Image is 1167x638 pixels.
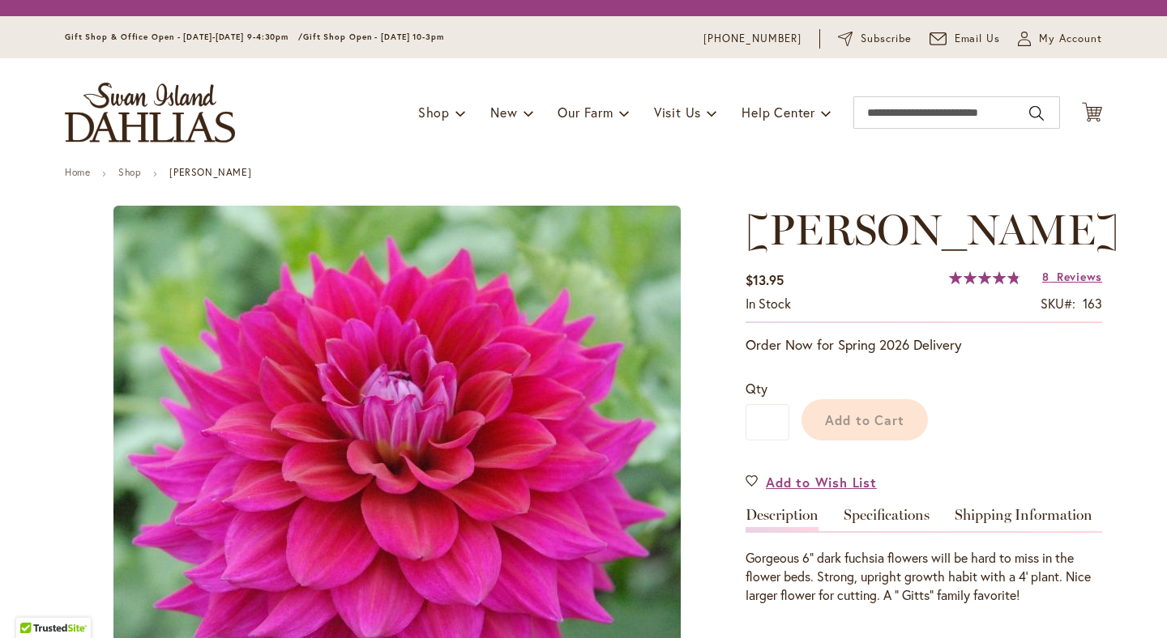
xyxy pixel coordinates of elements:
span: Subscribe [861,31,912,47]
div: Availability [746,295,791,313]
span: New [490,104,517,121]
button: My Account [1018,31,1102,47]
p: Gorgeous 6" dark fuchsia flowers will be hard to miss in the flower beds. Strong, upright growth ... [746,549,1102,605]
div: 97% [949,271,1020,284]
a: store logo [65,83,235,142]
a: Add to Wish List [746,473,877,491]
span: My Account [1039,31,1102,47]
span: Gift Shop & Office Open - [DATE]-[DATE] 9-4:30pm / [65,32,303,42]
strong: SKU [1041,295,1075,312]
span: In stock [746,295,791,312]
span: Visit Us [654,104,701,121]
span: Shop [418,104,450,121]
a: Specifications [844,508,930,531]
span: $13.95 [746,271,784,288]
a: Shop [118,166,141,178]
span: Help Center [742,104,815,121]
strong: [PERSON_NAME] [169,166,251,178]
a: Home [65,166,90,178]
span: Add to Wish List [766,473,877,491]
span: Our Farm [558,104,613,121]
span: Qty [746,380,767,397]
a: Subscribe [838,31,912,47]
a: Shipping Information [955,508,1092,531]
a: 8 Reviews [1042,269,1102,284]
span: [PERSON_NAME] [746,204,1119,255]
span: Email Us [955,31,1001,47]
p: Order Now for Spring 2026 Delivery [746,335,1102,355]
div: Detailed Product Info [746,508,1102,605]
span: 8 [1042,269,1049,284]
a: Email Us [930,31,1001,47]
a: Description [746,508,819,531]
a: [PHONE_NUMBER] [703,31,802,47]
div: 163 [1083,295,1102,313]
span: Reviews [1057,269,1102,284]
span: Gift Shop Open - [DATE] 10-3pm [303,32,444,42]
